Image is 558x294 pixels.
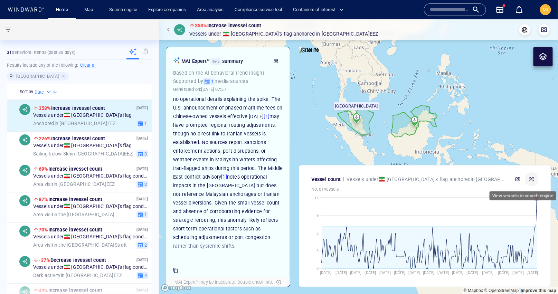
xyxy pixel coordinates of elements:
[33,234,148,240] span: Vessels under [GEOGRAPHIC_DATA] 's flag conducting:
[512,271,524,275] tspan: [DATE]
[33,121,116,127] span: in [GEOGRAPHIC_DATA] EEZ
[210,79,214,85] span: 1
[194,4,226,16] a: Area analysis
[311,175,341,183] p: Vessel count
[290,4,350,16] button: Containers of interest
[33,151,133,157] span: in [GEOGRAPHIC_DATA] EEZ
[39,105,105,111] span: Increase in vessel count
[33,181,54,187] span: Area visit
[347,175,506,183] p: Vessels under [GEOGRAPHIC_DATA] 's flag in [GEOGRAPHIC_DATA] EEZ
[529,263,553,289] iframe: Chat
[54,4,71,16] a: Home
[16,73,59,80] h6: [GEOGRAPHIC_DATA]
[35,89,44,96] h6: Date
[136,105,148,112] p: [DATE]
[195,23,261,28] span: Increase in vessel count
[33,173,148,180] span: Vessels under [GEOGRAPHIC_DATA] 's flag conducting:
[464,288,483,293] a: Mapbox
[33,121,55,126] span: Anchored
[161,284,191,292] a: Mapbox logo
[450,177,471,182] span: Anchored
[33,143,132,149] span: Vessels under [GEOGRAPHIC_DATA] 's flag
[232,4,285,16] a: Compliance service tool
[195,23,207,28] span: 358%
[33,151,71,157] span: Sailing below 3kn
[527,271,538,275] tspan: [DATE]
[173,77,283,85] p: Supported by media sources
[136,272,148,279] button: 4
[143,181,147,188] span: 2
[33,212,54,217] span: Area visit
[145,4,189,16] a: Explore companies
[136,150,148,158] button: 3
[408,271,420,275] tspan: [DATE]
[33,204,148,210] span: Vessels under [GEOGRAPHIC_DATA] 's flag conducting:
[136,257,148,264] p: [DATE]
[301,46,319,54] p: Satellite
[39,197,48,202] span: 87%
[7,72,69,80] div: [GEOGRAPHIC_DATA]
[320,271,331,275] tspan: [DATE]
[20,88,33,95] h6: Sort by
[317,267,319,271] tspan: 0
[136,196,148,203] p: [DATE]
[173,86,226,93] p: Generated on:
[82,4,98,16] a: Map
[201,87,226,92] span: [DATE] 07:57
[39,166,48,172] span: 69%
[136,241,148,249] button: 2
[39,197,102,202] span: Increase in vessel count
[39,105,51,111] span: 358%
[33,273,61,278] span: Dark activity
[394,271,405,275] tspan: [DATE]
[39,166,102,172] span: Increase in vessel count
[7,60,152,71] h6: Results include any of the following:
[39,227,102,233] span: Increase in vessel count
[143,212,147,218] span: 1
[39,136,105,141] span: Increase in vessel count
[39,257,106,263] span: Decrease in vessel count
[136,166,148,172] p: [DATE]
[136,135,148,142] p: [DATE]
[39,257,50,263] span: -37%
[33,265,148,271] span: Vessels under [GEOGRAPHIC_DATA] 's flag conducting:
[293,6,344,14] span: Containers of interest
[33,273,122,279] span: in [GEOGRAPHIC_DATA] EEZ
[515,6,523,14] div: Notification center
[467,271,478,275] tspan: [DATE]
[136,120,148,127] button: 1
[7,50,12,55] strong: 31
[80,62,96,69] h6: Clear all
[189,30,379,38] p: Vessels under [GEOGRAPHIC_DATA] 's flag in [GEOGRAPHIC_DATA] EEZ
[7,49,75,56] p: behavioral trends (Past 30 days)
[203,78,215,86] button: 1
[317,213,319,218] tspan: 9
[173,9,283,250] p: The anomaly reflects a rise in [GEOGRAPHIC_DATA]-flagged vessels at Malaysian anchorages from a t...
[33,242,54,248] span: Area visit
[293,30,315,38] span: Anchored
[484,288,519,293] a: OpenStreetMap
[143,273,147,279] span: 4
[311,186,539,192] p: No. of vessels
[143,242,147,248] span: 2
[173,278,275,287] div: MAI Expert™ may be inaccurate. Double-check info.
[106,4,140,16] a: Search engine
[33,113,132,119] span: Vessels under [GEOGRAPHIC_DATA] 's flag
[336,271,347,275] tspan: [DATE]
[136,211,148,219] button: 1
[143,151,147,157] span: 3
[350,271,362,275] tspan: [DATE]
[211,58,221,65] div: Beta
[317,249,319,253] tspan: 3
[482,271,494,275] tspan: [DATE]
[143,121,147,127] span: 1
[452,271,464,275] tspan: [DATE]
[136,181,148,188] button: 2
[51,4,73,16] button: Home
[543,7,548,12] span: MI
[181,57,268,65] p: MAI Expert™ summary
[79,4,101,16] button: Map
